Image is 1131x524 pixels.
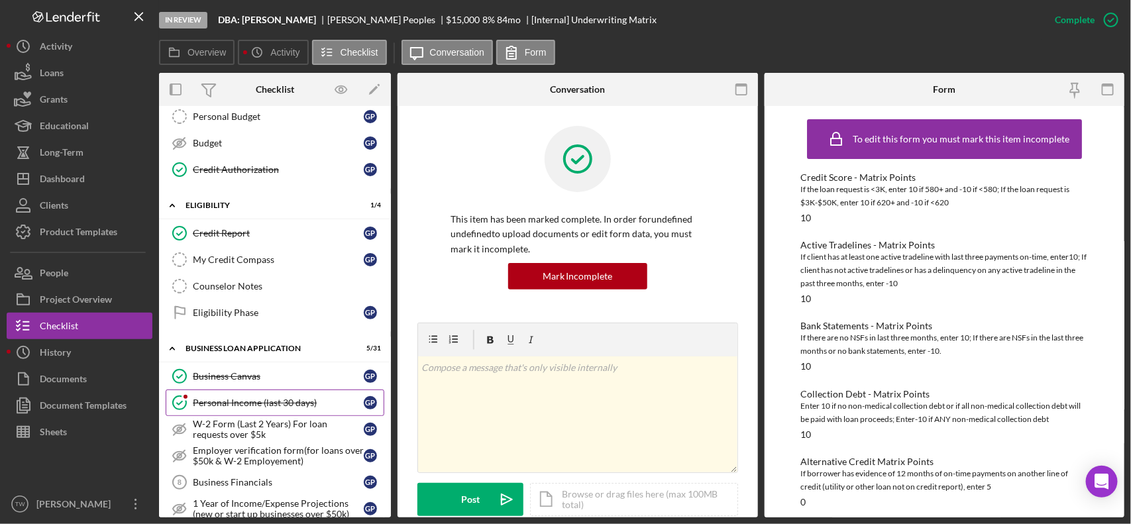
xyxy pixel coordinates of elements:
[532,15,657,25] div: [Internal] Underwriting Matrix
[193,397,364,408] div: Personal Income (last 30 days)
[166,469,384,496] a: 8Business FinancialsGP
[7,192,152,219] button: Clients
[364,110,377,123] div: G P
[193,228,364,238] div: Credit Report
[800,361,811,372] div: 10
[364,306,377,319] div: G P
[40,166,85,195] div: Dashboard
[40,366,87,395] div: Documents
[193,111,364,122] div: Personal Budget
[7,60,152,86] button: Loans
[543,263,613,289] div: Mark Incomplete
[800,183,1089,209] div: If the loan request is <3K, enter 10 if 580+ and -10 if <580; If the loan request is $3K-$50K, en...
[364,396,377,409] div: G P
[186,201,348,209] div: ELIGIBILITY
[193,371,364,382] div: Business Canvas
[166,299,384,326] a: Eligibility PhaseGP
[7,419,152,445] a: Sheets
[461,483,480,516] div: Post
[238,40,308,65] button: Activity
[15,501,26,508] text: TW
[497,15,521,25] div: 84 mo
[327,15,447,25] div: [PERSON_NAME] Peoples
[193,498,364,519] div: 1 Year of Income/Expense Projections (new or start up businesses over $50k)
[7,139,152,166] button: Long-Term
[166,103,384,130] a: Personal BudgetGP
[312,40,387,65] button: Checklist
[1055,7,1095,33] div: Complete
[193,477,364,488] div: Business Financials
[166,130,384,156] a: BudgetGP
[178,478,182,486] tspan: 8
[364,476,377,489] div: G P
[166,156,384,183] a: Credit AuthorizationGP
[430,47,485,58] label: Conversation
[800,240,1089,250] div: Active Tradelines - Matrix Points
[166,273,384,299] a: Counselor Notes
[364,423,377,436] div: G P
[933,84,955,95] div: Form
[270,47,299,58] label: Activity
[7,339,152,366] button: History
[193,445,364,466] div: Employer verification form(for loans over $50k & W-2 Employement)
[800,467,1089,494] div: If borrower has evidence of 12 months of on-time payments on another line of credit (utility or o...
[193,281,384,291] div: Counselor Notes
[482,15,495,25] div: 8 %
[7,313,152,339] button: Checklist
[7,260,152,286] button: People
[800,213,811,223] div: 10
[364,449,377,462] div: G P
[166,443,384,469] a: Employer verification form(for loans over $50k & W-2 Employement)GP
[7,113,152,139] a: Educational
[800,331,1089,358] div: If there are no NSFs in last three months, enter 10; If there are NSFs in the last three months o...
[7,286,152,313] button: Project Overview
[166,363,384,390] a: Business CanvasGP
[800,293,811,304] div: 10
[800,399,1089,426] div: Enter 10 if no non-medical collection debt or if all non-medical collection debt will be paid wit...
[40,260,68,289] div: People
[1086,466,1118,498] div: Open Intercom Messenger
[364,227,377,240] div: G P
[40,33,72,63] div: Activity
[7,166,152,192] button: Dashboard
[7,86,152,113] button: Grants
[33,491,119,521] div: [PERSON_NAME]
[40,339,71,369] div: History
[800,456,1089,467] div: Alternative Credit Matrix Points
[40,113,89,142] div: Educational
[40,219,117,248] div: Product Templates
[402,40,494,65] button: Conversation
[159,12,207,28] div: In Review
[193,138,364,148] div: Budget
[7,491,152,517] button: TW[PERSON_NAME]
[357,344,381,352] div: 5 / 31
[364,136,377,150] div: G P
[193,419,364,440] div: W-2 Form (Last 2 Years) For loan requests over $5k
[40,419,67,448] div: Sheets
[550,84,605,95] div: Conversation
[800,429,811,440] div: 10
[7,392,152,419] a: Document Templates
[508,263,647,289] button: Mark Incomplete
[166,220,384,246] a: Credit ReportGP
[40,86,68,116] div: Grants
[193,164,364,175] div: Credit Authorization
[7,366,152,392] a: Documents
[193,307,364,318] div: Eligibility Phase
[193,254,364,265] div: My Credit Compass
[166,390,384,416] a: Personal Income (last 30 days)GP
[159,40,235,65] button: Overview
[800,497,806,507] div: 0
[800,172,1089,183] div: Credit Score - Matrix Points
[40,392,127,422] div: Document Templates
[364,253,377,266] div: G P
[7,33,152,60] button: Activity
